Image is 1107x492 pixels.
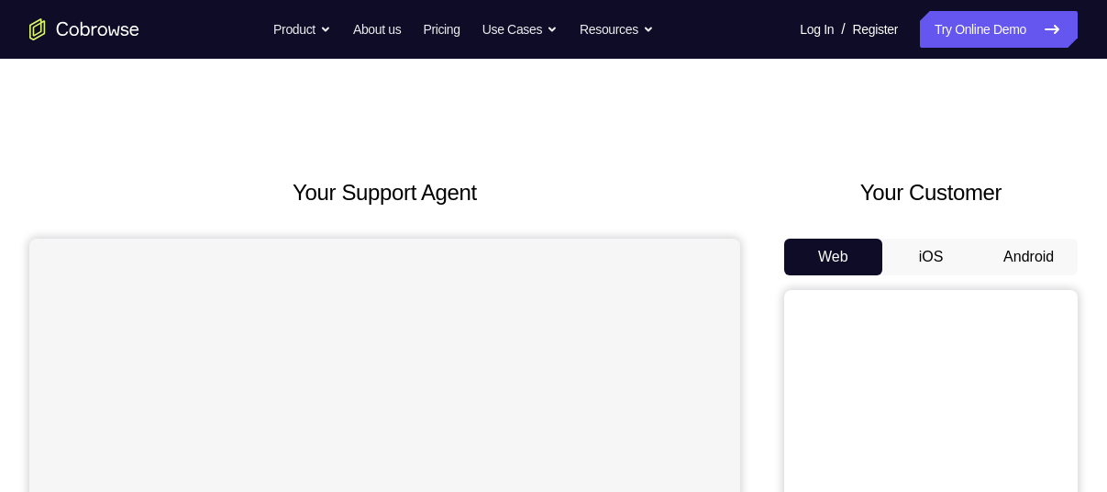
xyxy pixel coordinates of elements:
[29,18,139,40] a: Go to the home page
[273,11,331,48] button: Product
[853,11,898,48] a: Register
[841,18,845,40] span: /
[784,176,1078,209] h2: Your Customer
[482,11,558,48] button: Use Cases
[920,11,1078,48] a: Try Online Demo
[800,11,834,48] a: Log In
[423,11,459,48] a: Pricing
[882,239,980,275] button: iOS
[784,239,882,275] button: Web
[353,11,401,48] a: About us
[580,11,654,48] button: Resources
[29,176,740,209] h2: Your Support Agent
[980,239,1078,275] button: Android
